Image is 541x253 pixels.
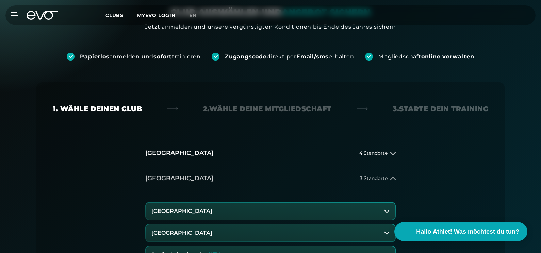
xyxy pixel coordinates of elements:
[146,203,395,220] button: [GEOGRAPHIC_DATA]
[189,12,197,18] span: en
[189,12,205,19] a: en
[145,141,396,166] button: [GEOGRAPHIC_DATA]4 Standorte
[80,53,201,61] div: anmelden und trainieren
[296,53,329,60] strong: Email/sms
[360,176,388,181] span: 3 Standorte
[145,174,213,183] h2: [GEOGRAPHIC_DATA]
[151,208,212,214] h3: [GEOGRAPHIC_DATA]
[359,151,388,156] span: 4 Standorte
[53,104,142,114] div: 1. Wähle deinen Club
[225,53,354,61] div: direkt per erhalten
[421,53,474,60] strong: online verwalten
[146,224,395,241] button: [GEOGRAPHIC_DATA]
[145,166,396,191] button: [GEOGRAPHIC_DATA]3 Standorte
[225,53,267,60] strong: Zugangscode
[151,230,212,236] h3: [GEOGRAPHIC_DATA]
[80,53,109,60] strong: Papierlos
[145,149,213,157] h2: [GEOGRAPHIC_DATA]
[105,12,137,18] a: Clubs
[394,222,527,241] button: Hallo Athlet! Was möchtest du tun?
[393,104,488,114] div: 3. Starte dein Training
[378,53,474,61] div: Mitgliedschaft
[105,12,124,18] span: Clubs
[137,12,176,18] a: MYEVO LOGIN
[203,104,332,114] div: 2. Wähle deine Mitgliedschaft
[416,227,519,236] span: Hallo Athlet! Was möchtest du tun?
[153,53,172,60] strong: sofort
